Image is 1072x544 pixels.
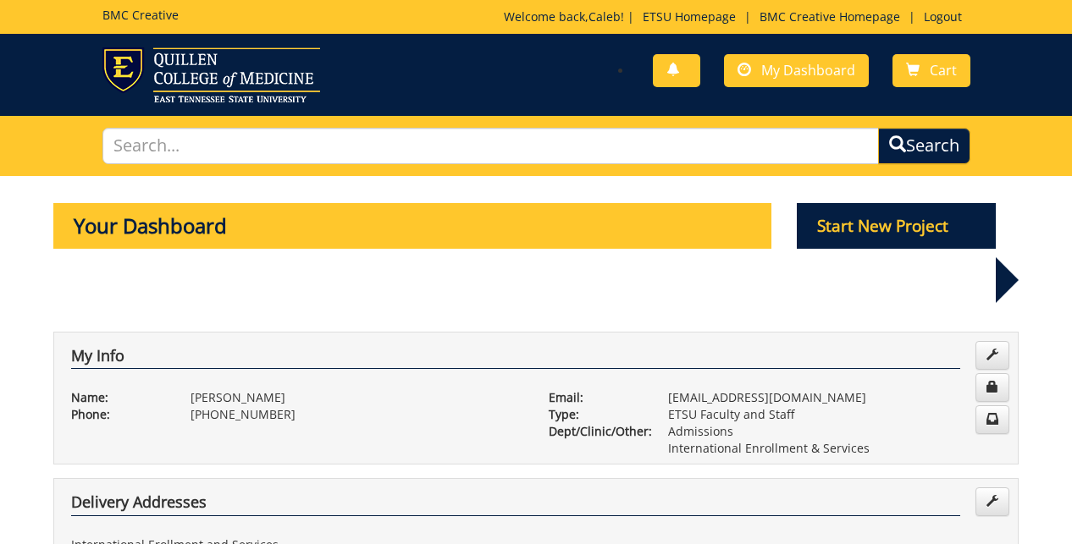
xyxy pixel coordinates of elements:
[751,8,909,25] a: BMC Creative Homepage
[892,54,970,87] a: Cart
[102,128,879,164] input: Search...
[668,423,1001,440] p: Admissions
[761,61,855,80] span: My Dashboard
[915,8,970,25] a: Logout
[975,487,1009,516] a: Edit Addresses
[797,203,997,249] p: Start New Project
[634,8,744,25] a: ETSU Homepage
[71,348,960,370] h4: My Info
[668,389,1001,406] p: [EMAIL_ADDRESS][DOMAIN_NAME]
[797,219,997,235] a: Start New Project
[975,405,1009,434] a: Change Communication Preferences
[724,54,869,87] a: My Dashboard
[191,406,523,423] p: [PHONE_NUMBER]
[549,389,643,406] p: Email:
[549,406,643,423] p: Type:
[588,8,621,25] a: Caleb
[549,423,643,440] p: Dept/Clinic/Other:
[975,373,1009,402] a: Change Password
[504,8,970,25] p: Welcome back, ! | | |
[191,389,523,406] p: [PERSON_NAME]
[53,203,771,249] p: Your Dashboard
[102,47,320,102] img: ETSU logo
[102,8,179,21] h5: BMC Creative
[930,61,957,80] span: Cart
[71,406,165,423] p: Phone:
[71,494,960,516] h4: Delivery Addresses
[878,128,970,164] button: Search
[71,389,165,406] p: Name:
[975,341,1009,370] a: Edit Info
[668,406,1001,423] p: ETSU Faculty and Staff
[668,440,1001,457] p: International Enrollment & Services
